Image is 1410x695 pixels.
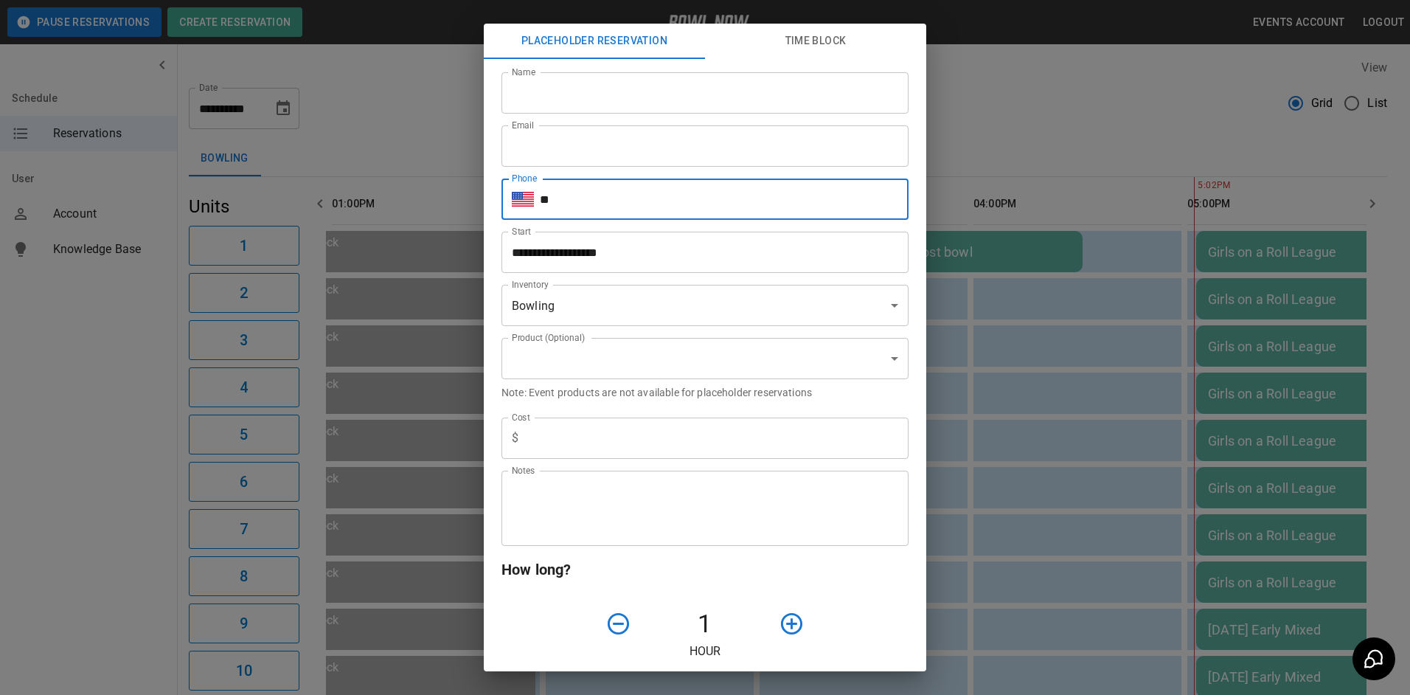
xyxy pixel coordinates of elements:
button: Select country [512,188,534,210]
div: ​ [501,338,909,379]
button: Time Block [705,24,926,59]
label: Start [512,225,531,238]
button: Placeholder Reservation [484,24,705,59]
p: $ [512,429,518,447]
label: Phone [512,172,537,184]
h4: 1 [637,609,773,640]
p: Note: Event products are not available for placeholder reservations [501,385,909,400]
p: Hour [501,643,909,660]
input: Choose date, selected date is Sep 8, 2025 [501,232,898,273]
h6: How long? [501,558,909,581]
div: Bowling [501,285,909,326]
